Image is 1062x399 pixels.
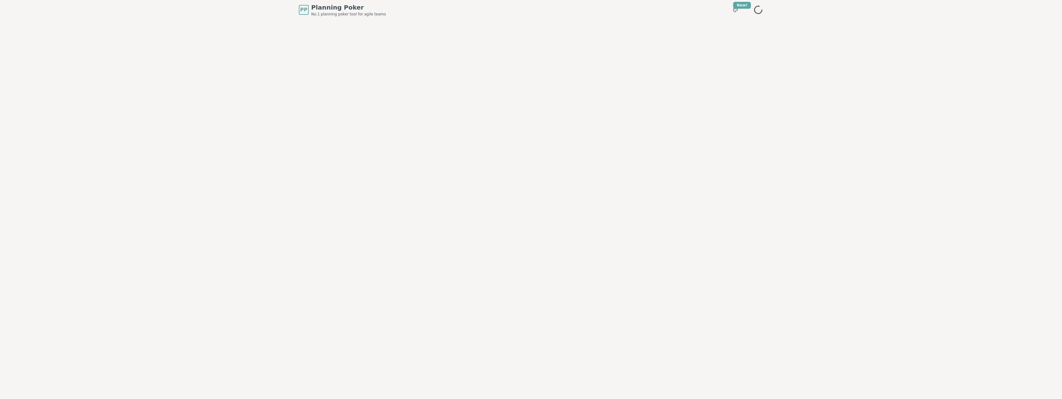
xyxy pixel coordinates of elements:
[311,3,386,12] span: Planning Poker
[300,6,307,14] span: PP
[311,12,386,17] span: No.1 planning poker tool for agile teams
[730,4,741,15] button: New!
[299,3,386,17] a: PPPlanning PokerNo.1 planning poker tool for agile teams
[733,2,751,9] div: New!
